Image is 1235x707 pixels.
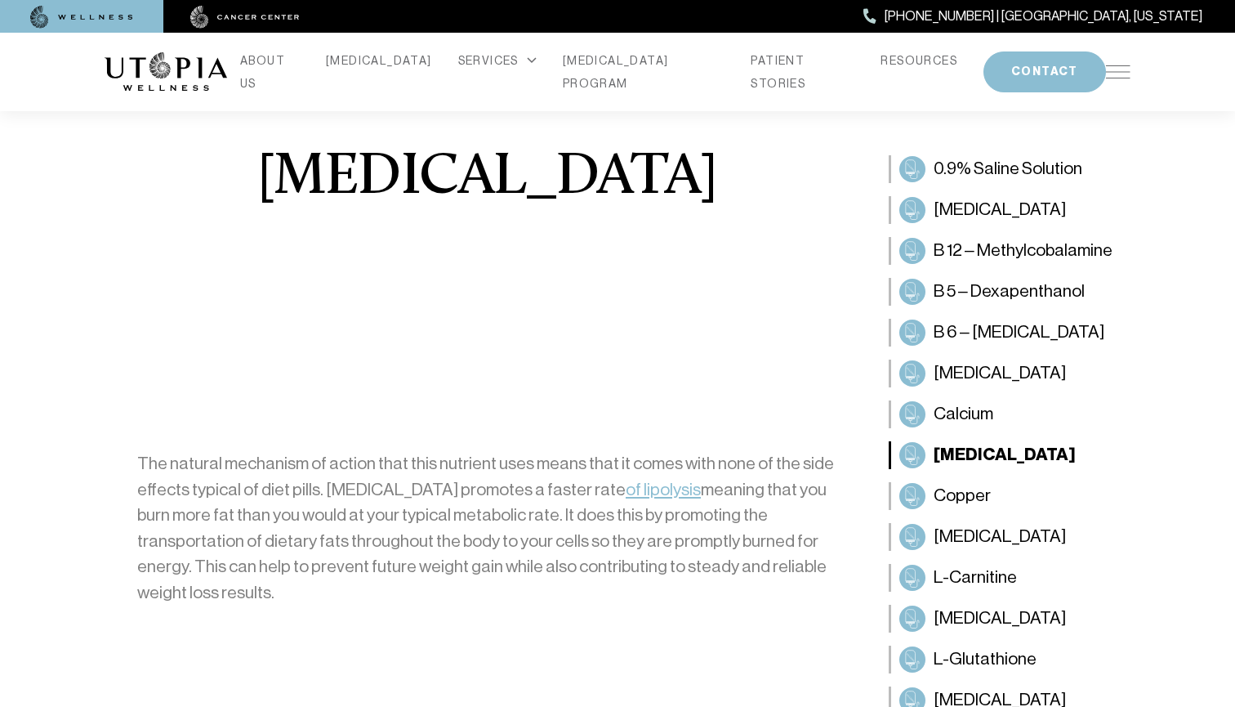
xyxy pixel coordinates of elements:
span: [PHONE_NUMBER] | [GEOGRAPHIC_DATA], [US_STATE] [885,6,1202,27]
button: CONTACT [983,51,1106,92]
img: L-Carnitine [903,568,922,588]
img: L-Glutamine [903,609,922,629]
a: of lipolysis [626,480,701,499]
a: RESOURCES [881,49,957,72]
a: [MEDICAL_DATA] PROGRAM [563,49,725,95]
span: B 12 – Methylcobalamine [934,238,1112,264]
a: Choline[MEDICAL_DATA] [889,441,1130,469]
span: 0.9% Saline Solution [934,156,1082,182]
img: L-Glutathione [903,650,922,669]
img: Copper [903,486,922,506]
a: 0.9% Saline Solution0.9% Saline Solution [889,155,1130,183]
a: L-Glutamine[MEDICAL_DATA] [889,605,1130,633]
div: SERVICES [458,49,537,72]
span: Copper [934,483,991,509]
a: Arginine[MEDICAL_DATA] [889,196,1130,224]
p: The natural mechanism of action that this nutrient uses means that it comes with none of the side... [137,451,836,606]
span: [MEDICAL_DATA] [934,524,1066,550]
span: [MEDICAL_DATA] [934,442,1076,468]
a: Inositol[MEDICAL_DATA] [889,523,1130,551]
span: [MEDICAL_DATA] [934,197,1066,223]
a: [PHONE_NUMBER] | [GEOGRAPHIC_DATA], [US_STATE] [863,6,1202,27]
span: [MEDICAL_DATA] [934,360,1066,387]
a: CalciumCalcium [889,400,1130,428]
img: B 6 – Pyridoxine [903,323,922,342]
span: L-Carnitine [934,565,1017,591]
a: L-CarnitineL-Carnitine [889,564,1130,592]
img: B 5 – Dexapenthanol [903,282,922,302]
img: B 12 – Methylcobalamine [903,241,922,261]
img: Arginine [903,200,922,220]
img: cancer center [190,6,300,29]
img: B Complex [903,364,922,383]
img: Calcium [903,405,922,424]
img: icon-hamburger [1106,65,1130,78]
span: B 6 – [MEDICAL_DATA] [934,320,1104,346]
a: B 12 – MethylcobalamineB 12 – Methylcobalamine [889,237,1130,265]
a: L-GlutathioneL-Glutathione [889,646,1130,673]
a: [MEDICAL_DATA] [326,49,432,72]
a: B Complex[MEDICAL_DATA] [889,360,1130,387]
a: B 5 – DexapenthanolB 5 – Dexapenthanol [889,278,1130,306]
img: Inositol [903,527,922,547]
img: Choline [903,445,922,465]
a: PATIENT STORIES [751,49,854,95]
span: L-Glutathione [934,647,1037,673]
img: wellness [30,6,133,29]
span: B 5 – Dexapenthanol [934,279,1085,305]
img: 0.9% Saline Solution [903,159,922,179]
a: CopperCopper [889,482,1130,510]
a: B 6 – PyridoxineB 6 – [MEDICAL_DATA] [889,319,1130,347]
span: Calcium [934,401,993,427]
img: logo [105,52,227,92]
h1: [MEDICAL_DATA] [257,149,717,208]
a: ABOUT US [240,49,300,95]
span: [MEDICAL_DATA] [934,606,1066,632]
